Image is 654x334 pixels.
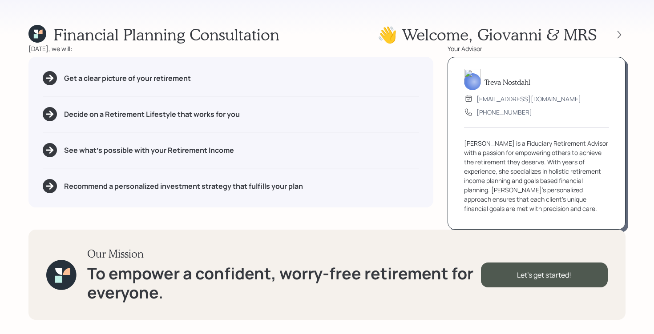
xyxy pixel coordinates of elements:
img: treva-nostdahl-headshot.png [464,69,481,90]
h5: See what's possible with your Retirement Income [64,146,234,155]
h5: Treva Nostdahl [484,78,530,86]
div: [PERSON_NAME] is a Fiduciary Retirement Advisor with a passion for empowering others to achieve t... [464,139,609,213]
div: Let's get started! [481,262,608,287]
div: [DATE], we will: [28,44,433,53]
div: [PHONE_NUMBER] [476,107,532,117]
h1: Financial Planning Consultation [53,25,279,44]
h1: 👋 Welcome , Giovanni & MRS [377,25,597,44]
div: Your Advisor [448,44,626,53]
h5: Decide on a Retirement Lifestyle that works for you [64,110,240,119]
h3: Our Mission [87,247,481,260]
h5: Recommend a personalized investment strategy that fulfills your plan [64,182,303,191]
div: [EMAIL_ADDRESS][DOMAIN_NAME] [476,94,581,103]
h1: To empower a confident, worry-free retirement for everyone. [87,264,481,302]
h5: Get a clear picture of your retirement [64,74,191,83]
